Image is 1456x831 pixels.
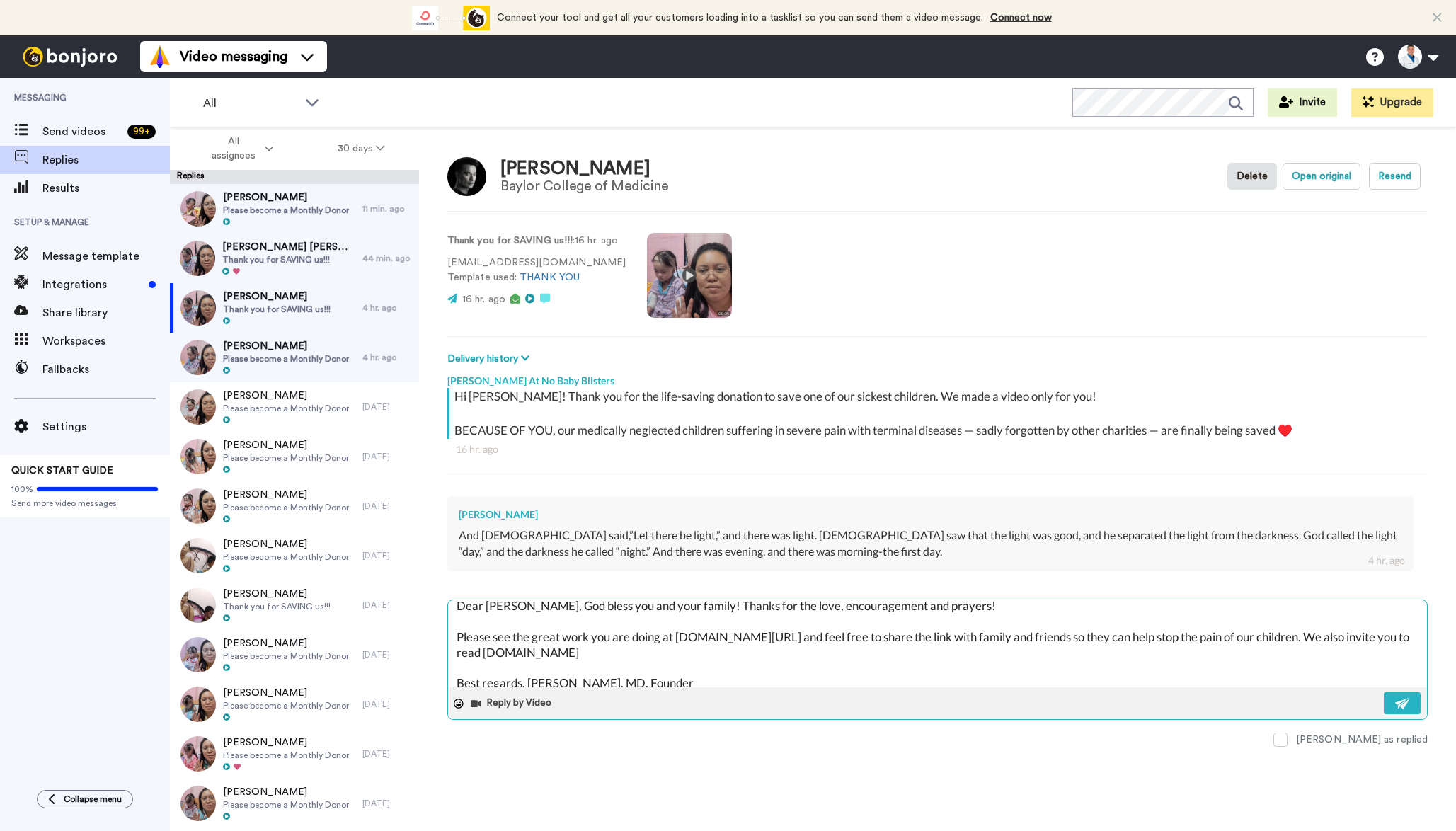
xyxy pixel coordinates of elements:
[180,488,216,524] img: f6ebb9b0-f63a-48a2-a892-41f8af6a7415-thumb.jpg
[170,184,419,234] a: [PERSON_NAME]Please become a Monthly Donor11 min. ago
[412,6,490,30] div: animation
[990,13,1052,23] a: Connect now
[42,276,143,293] span: Integrations
[180,389,216,425] img: 5a8f93b2-9704-4a23-824d-90d0b5636137-thumb.jpg
[170,531,419,580] a: [PERSON_NAME]Please become a Monthly Donor[DATE]
[180,786,216,821] img: c717e5a0-49fc-4584-a1e7-0f0ed04c1e46-thumb.jpg
[42,304,170,321] span: Share library
[1296,733,1428,747] div: [PERSON_NAME] as replied
[170,170,419,184] div: Replies
[180,637,216,672] img: dc5a64ac-73ad-4d5b-b0c5-f023bb7d4889-thumb.jpg
[223,339,349,353] span: [PERSON_NAME]
[180,191,216,227] img: 88e435b7-2623-4557-94ec-c90816923660-thumb.jpg
[170,283,419,333] a: [PERSON_NAME]Thank you for SAVING us!!!4 hr. ago
[447,234,626,248] p: : 16 hr. ago
[362,699,412,710] div: [DATE]
[223,389,349,403] span: [PERSON_NAME]
[362,401,412,413] div: [DATE]
[42,123,122,140] span: Send videos
[223,403,349,414] span: Please become a Monthly Donor
[170,680,419,729] a: [PERSON_NAME]Please become a Monthly Donor[DATE]
[223,686,349,700] span: [PERSON_NAME]
[447,351,534,367] button: Delivery history
[170,382,419,432] a: [PERSON_NAME]Please become a Monthly Donor[DATE]
[223,601,331,612] span: Thank you for SAVING us!!!
[223,205,349,216] span: Please become a Monthly Donor
[11,483,33,495] span: 100%
[362,203,412,214] div: 11 min. ago
[520,273,580,282] a: THANK YOU
[42,151,170,168] span: Replies
[362,748,412,760] div: [DATE]
[180,736,216,772] img: dbb72b09-a3d1-41c2-a769-f3b75ddbe522-thumb.jpg
[223,452,349,464] span: Please become a Monthly Donor
[500,178,669,194] div: Baylor College of Medicine
[42,333,170,350] span: Workspaces
[362,600,412,611] div: [DATE]
[362,302,412,314] div: 4 hr. ago
[223,651,349,662] span: Please become a Monthly Donor
[17,47,123,67] img: bj-logo-header-white.svg
[180,340,216,375] img: d3e1fe70-ff4d-4ce9-91b8-8e4f77963c02-thumb.jpg
[497,13,983,23] span: Connect your tool and get all your customers loading into a tasklist so you can send them a video...
[454,388,1424,439] div: Hi [PERSON_NAME]! Thank you for the life-saving donation to save one of our sickest children. We ...
[11,498,159,509] span: Send more video messages
[180,47,287,67] span: Video messaging
[223,304,331,315] span: Thank you for SAVING us!!!
[180,588,216,623] img: 7a32e584-c92a-4e91-9fd7-ac88fdfc3e08-thumb.jpg
[42,418,170,435] span: Settings
[223,290,331,304] span: [PERSON_NAME]
[362,550,412,561] div: [DATE]
[362,649,412,660] div: [DATE]
[223,438,349,452] span: [PERSON_NAME]
[1283,163,1360,190] button: Open original
[170,779,419,828] a: [PERSON_NAME]Please become a Monthly Donor[DATE]
[223,190,349,205] span: [PERSON_NAME]
[469,693,556,714] button: Reply by Video
[223,785,349,799] span: [PERSON_NAME]
[500,159,669,179] div: [PERSON_NAME]
[459,508,1402,522] div: [PERSON_NAME]
[447,157,486,196] img: Image of Matthew Yang
[222,254,355,265] span: Thank you for SAVING us!!!
[180,538,216,573] img: ecb2e048-ebd6-450b-83c7-c32040f8f26c-thumb.jpg
[459,527,1402,560] div: And [DEMOGRAPHIC_DATA] said,”Let there be light,” and there was light. [DEMOGRAPHIC_DATA] saw tha...
[42,248,170,265] span: Message template
[223,537,349,551] span: [PERSON_NAME]
[173,129,306,168] button: All assignees
[42,180,170,197] span: Results
[1227,163,1277,190] button: Delete
[64,793,122,805] span: Collapse menu
[223,735,349,750] span: [PERSON_NAME]
[223,700,349,711] span: Please become a Monthly Donor
[362,352,412,363] div: 4 hr. ago
[223,636,349,651] span: [PERSON_NAME]
[462,294,505,304] span: 16 hr. ago
[223,799,349,810] span: Please become a Monthly Donor
[1369,163,1421,190] button: Resend
[180,687,216,722] img: 75e6cefc-d664-4de1-9ea7-3f33f6dca00c-thumb.jpg
[1395,698,1411,709] img: send-white.svg
[170,432,419,481] a: [PERSON_NAME]Please become a Monthly Donor[DATE]
[149,45,171,68] img: vm-color.svg
[223,587,331,601] span: [PERSON_NAME]
[170,580,419,630] a: [PERSON_NAME]Thank you for SAVING us!!![DATE]
[223,502,349,513] span: Please become a Monthly Donor
[11,466,113,476] span: QUICK START GUIDE
[223,488,349,502] span: [PERSON_NAME]
[180,439,216,474] img: 61e11642-d647-4fef-97ef-55de1b054277-thumb.jpg
[223,551,349,563] span: Please become a Monthly Donor
[223,750,349,761] span: Please become a Monthly Donor
[37,790,133,808] button: Collapse menu
[1268,88,1337,117] button: Invite
[170,234,419,283] a: [PERSON_NAME] [PERSON_NAME]Thank you for SAVING us!!!44 min. ago
[42,361,170,378] span: Fallbacks
[223,353,349,365] span: Please become a Monthly Donor
[456,442,1419,457] div: 16 hr. ago
[447,256,626,285] p: [EMAIL_ADDRESS][DOMAIN_NAME] Template used:
[1368,554,1405,568] div: 4 hr. ago
[362,500,412,512] div: [DATE]
[362,798,412,809] div: [DATE]
[203,95,298,112] span: All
